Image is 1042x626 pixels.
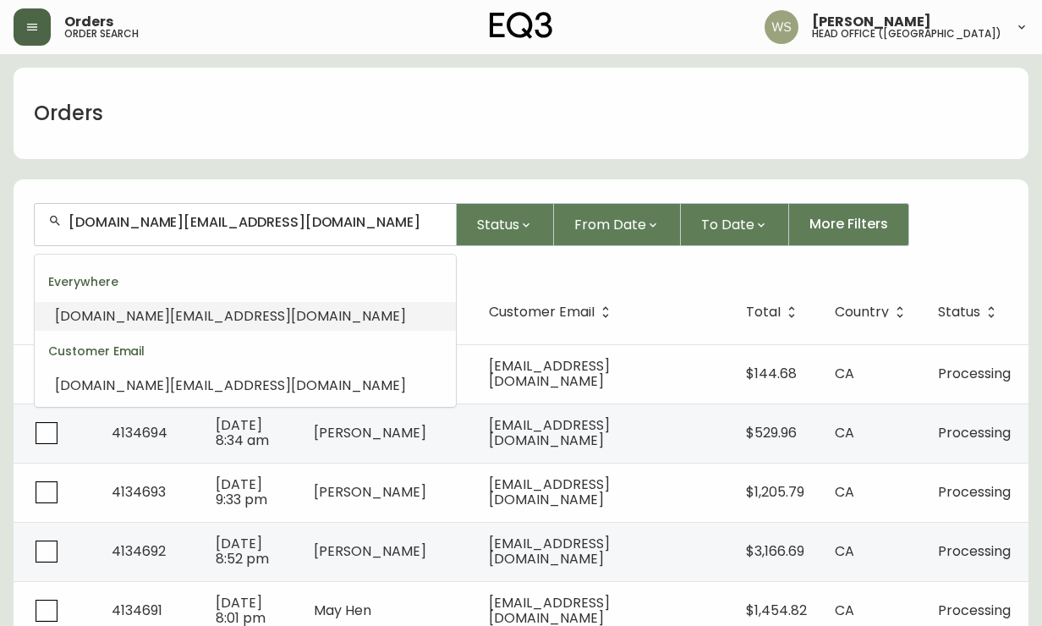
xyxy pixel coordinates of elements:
[216,415,269,450] span: [DATE] 8:34 am
[314,482,426,502] span: [PERSON_NAME]
[835,482,854,502] span: CA
[835,307,889,317] span: Country
[35,331,456,371] div: Customer Email
[574,214,646,235] span: From Date
[746,541,804,561] span: $3,166.69
[477,214,519,235] span: Status
[55,306,406,326] span: [DOMAIN_NAME][EMAIL_ADDRESS][DOMAIN_NAME]
[489,415,610,450] span: [EMAIL_ADDRESS][DOMAIN_NAME]
[112,482,166,502] span: 4134693
[789,203,909,246] button: More Filters
[34,99,103,128] h1: Orders
[809,215,888,233] span: More Filters
[112,541,166,561] span: 4134692
[938,364,1011,383] span: Processing
[489,475,610,509] span: [EMAIL_ADDRESS][DOMAIN_NAME]
[938,601,1011,620] span: Processing
[112,601,162,620] span: 4134691
[216,475,267,509] span: [DATE] 9:33 pm
[489,307,595,317] span: Customer Email
[746,601,807,620] span: $1,454.82
[314,541,426,561] span: [PERSON_NAME]
[835,305,911,320] span: Country
[835,423,854,442] span: CA
[457,203,554,246] button: Status
[812,15,931,29] span: [PERSON_NAME]
[64,29,139,39] h5: order search
[314,423,426,442] span: [PERSON_NAME]
[216,534,269,568] span: [DATE] 8:52 pm
[489,305,617,320] span: Customer Email
[938,482,1011,502] span: Processing
[112,423,167,442] span: 4134694
[69,214,442,230] input: Search
[314,601,371,620] span: May Hen
[489,534,610,568] span: [EMAIL_ADDRESS][DOMAIN_NAME]
[938,307,980,317] span: Status
[746,307,781,317] span: Total
[938,423,1011,442] span: Processing
[812,29,1001,39] h5: head office ([GEOGRAPHIC_DATA])
[746,364,797,383] span: $144.68
[64,15,113,29] span: Orders
[55,376,406,395] span: [DOMAIN_NAME][EMAIL_ADDRESS][DOMAIN_NAME]
[554,203,681,246] button: From Date
[35,261,456,302] div: Everywhere
[489,356,610,391] span: [EMAIL_ADDRESS][DOMAIN_NAME]
[746,482,804,502] span: $1,205.79
[681,203,789,246] button: To Date
[490,12,552,39] img: logo
[835,364,854,383] span: CA
[938,305,1002,320] span: Status
[765,10,798,44] img: d421e764c7328a6a184e62c810975493
[835,541,854,561] span: CA
[701,214,754,235] span: To Date
[938,541,1011,561] span: Processing
[746,423,797,442] span: $529.96
[835,601,854,620] span: CA
[746,305,803,320] span: Total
